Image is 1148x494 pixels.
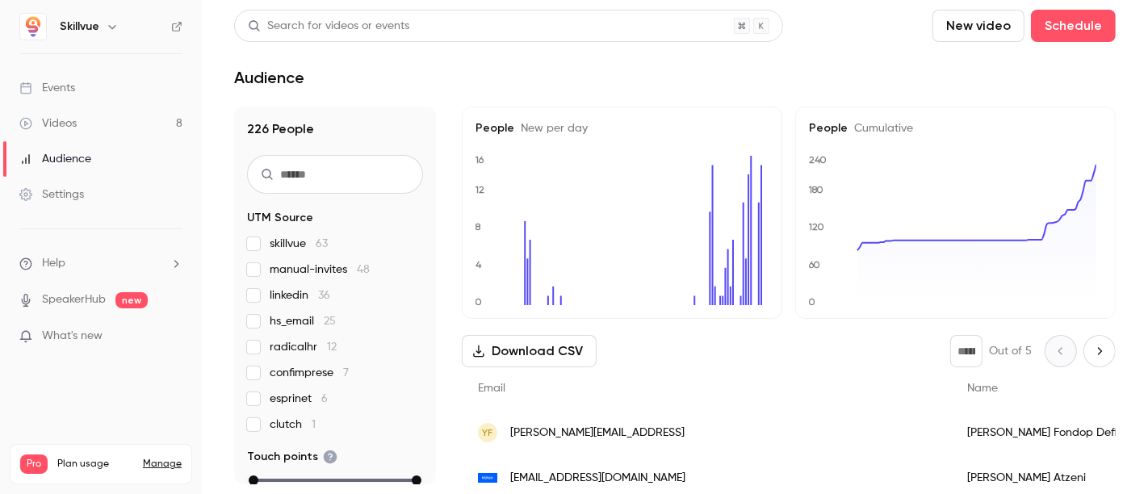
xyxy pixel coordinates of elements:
div: Audience [19,151,91,167]
img: tab_keywords_by_traffic_grey.svg [162,94,175,107]
h5: People [476,120,769,136]
text: 16 [475,154,484,165]
span: new [115,292,148,308]
span: confimprese [270,365,349,381]
span: 12 [327,341,337,353]
div: max [412,475,421,485]
img: tab_domain_overview_orange.svg [67,94,80,107]
text: 240 [809,154,827,165]
div: min [249,475,258,485]
span: UTM Source [247,210,313,226]
li: help-dropdown-opener [19,255,182,272]
img: logo_orange.svg [26,26,39,39]
span: skillvue [270,236,328,252]
div: Search for videos or events [248,18,409,35]
span: Help [42,255,65,272]
text: 8 [475,222,481,233]
button: Download CSV [462,335,597,367]
span: hs_email [270,313,336,329]
span: clutch [270,417,316,433]
span: linkedin [270,287,330,304]
h5: People [809,120,1102,136]
span: Touch points [247,449,337,465]
button: New video [932,10,1024,42]
text: 180 [808,184,823,195]
span: 6 [321,393,328,404]
p: Out of 5 [989,343,1032,359]
span: Cumulative [848,123,913,134]
span: [EMAIL_ADDRESS][DOMAIN_NAME] [510,470,685,487]
a: SpeakerHub [42,291,106,308]
span: esprinet [270,391,328,407]
span: Pro [20,454,48,474]
h1: 226 People [247,119,423,139]
text: 4 [476,259,482,270]
div: Events [19,80,75,96]
div: Videos [19,115,77,132]
span: 63 [316,238,328,249]
img: website_grey.svg [26,42,39,55]
span: Email [478,383,505,394]
div: Keyword (traffico) [180,95,268,106]
span: Name [967,383,998,394]
div: Dominio [85,95,124,106]
div: Settings [19,186,84,203]
span: YF [483,425,493,440]
span: radicalhr [270,339,337,355]
text: 60 [808,259,820,270]
span: 36 [318,290,330,301]
span: 1 [312,419,316,430]
button: Schedule [1031,10,1116,42]
img: Skillvue [20,14,46,40]
text: 120 [808,222,824,233]
button: Next page [1083,335,1116,367]
a: Manage [143,458,182,471]
h1: Audience [234,68,304,87]
text: 12 [475,184,484,195]
span: 48 [357,264,370,275]
text: 0 [475,296,482,308]
h6: Skillvue [60,19,99,35]
text: 0 [808,296,815,308]
span: 25 [324,316,336,327]
span: What's new [42,328,103,345]
span: manual-invites [270,262,370,278]
div: [PERSON_NAME]: [DOMAIN_NAME] [42,42,231,55]
div: v 4.0.25 [45,26,79,39]
span: Plan usage [57,458,133,471]
span: [PERSON_NAME][EMAIL_ADDRESS] [510,425,685,442]
span: New per day [514,123,588,134]
img: moltiplygroup.com [478,473,497,484]
span: 7 [343,367,349,379]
